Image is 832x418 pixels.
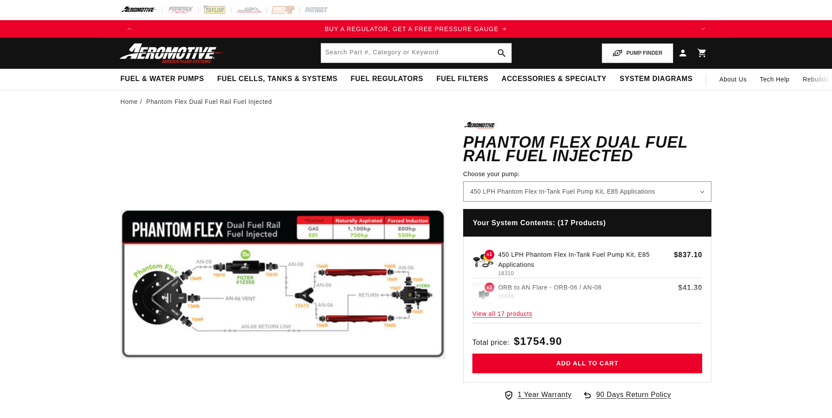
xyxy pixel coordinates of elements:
[498,269,670,278] p: 18310
[713,69,753,90] a: About Us
[138,24,694,34] a: BUY A REGULATOR, GET A FREE PRESSURE GAUGE
[463,170,712,179] label: Choose your pump:
[502,74,607,84] span: Accessories & Specialty
[117,43,227,64] img: Aeromotive
[463,209,712,237] h4: Your System Contents: (17 Products)
[472,337,510,348] span: Total price:
[694,20,712,38] button: Translation missing: en.sections.announcements.next_announcement
[138,24,694,34] div: Announcement
[436,74,489,84] span: Fuel Filters
[121,97,712,106] nav: breadcrumbs
[495,69,613,89] summary: Accessories & Specialty
[472,305,703,323] span: View all 17 products
[514,333,562,349] span: $1754.90
[518,389,571,400] span: 1 Year Warranty
[803,74,828,84] span: Rebuilds
[620,74,693,84] span: System Diagrams
[121,20,138,38] button: Translation missing: en.sections.announcements.previous_announcement
[463,135,712,163] h1: Phantom Flex Dual Fuel Rail Fuel Injected
[321,43,511,63] input: Search by Part Number, Category or Keyword
[503,389,571,400] a: 1 Year Warranty
[492,43,511,63] button: search button
[596,389,671,409] span: 90 Days Return Policy
[472,354,703,373] button: Add all to cart
[121,74,204,84] span: Fuel & Water Pumps
[674,250,703,260] span: $837.10
[146,97,272,106] li: Phantom Flex Dual Fuel Rail Fuel Injected
[211,69,344,89] summary: Fuel Cells, Tanks & Systems
[114,69,211,89] summary: Fuel & Water Pumps
[753,69,796,90] summary: Tech Help
[344,69,429,89] summary: Fuel Regulators
[430,69,495,89] summary: Fuel Filters
[498,250,670,269] p: 450 LPH Phantom Flex In-Tank Fuel Pump Kit, E85 Applications
[485,250,494,259] span: x1
[350,74,423,84] span: Fuel Regulators
[582,389,671,409] a: 90 Days Return Policy
[613,69,699,89] summary: System Diagrams
[472,250,703,278] a: 450 LPH Phantom Flex In-Tank Fuel Pump Kit, E85 Applications x1 450 LPH Phantom Flex In-Tank Fuel...
[99,20,734,38] slideshow-component: Translation missing: en.sections.announcements.announcement_bar
[760,74,790,84] span: Tech Help
[719,76,746,83] span: About Us
[472,250,494,272] img: 450 LPH Phantom Flex In-Tank Fuel Pump Kit, E85 Applications
[602,43,673,63] button: PUMP FINDER
[121,97,138,106] a: Home
[138,24,694,34] div: 1 of 4
[217,74,337,84] span: Fuel Cells, Tanks & Systems
[325,25,499,32] span: BUY A REGULATOR, GET A FREE PRESSURE GAUGE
